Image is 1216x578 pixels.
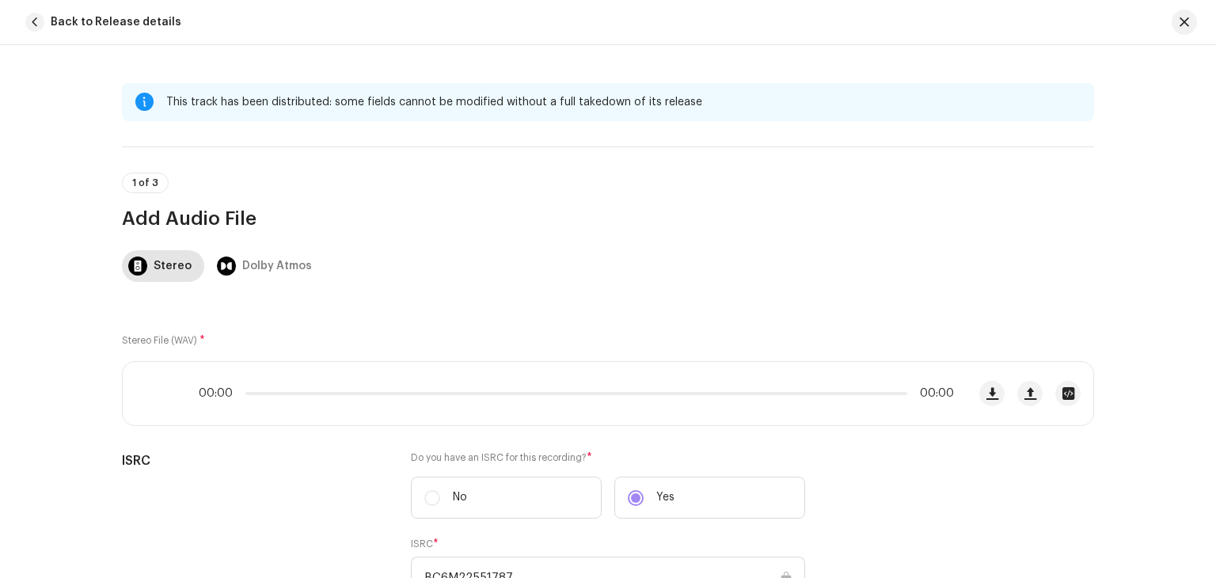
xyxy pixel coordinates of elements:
p: No [453,489,467,506]
span: 00:00 [914,387,954,400]
div: Dolby Atmos [242,250,312,282]
h5: ISRC [122,451,386,470]
div: This track has been distributed: some fields cannot be modified without a full takedown of its re... [166,93,1081,112]
label: Do you have an ISRC for this recording? [411,451,805,464]
p: Yes [656,489,674,506]
label: ISRC [411,538,439,550]
h3: Add Audio File [122,206,1094,231]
